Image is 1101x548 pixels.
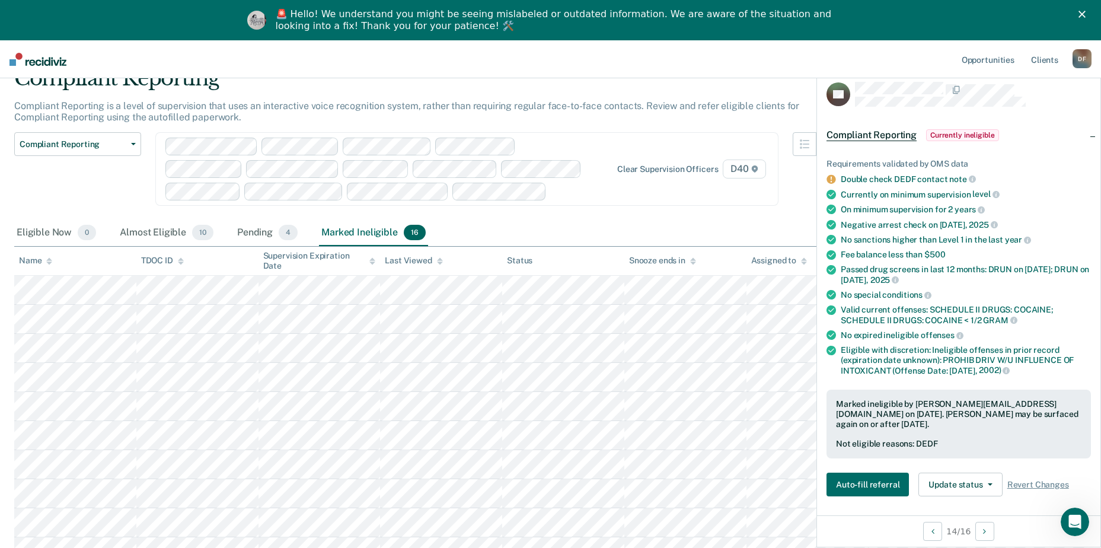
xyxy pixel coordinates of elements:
span: Compliant Reporting [826,129,917,141]
div: Eligible with discretion: Ineligible offenses in prior record (expiration date unknown): PROHIB D... [841,345,1091,375]
div: Double check DEDF contact note [841,174,1091,184]
button: Update status [918,473,1002,496]
div: On minimum supervision for 2 [841,204,1091,215]
div: Eligible Now [14,220,98,246]
div: Valid current offenses: SCHEDULE II DRUGS: COCAINE; SCHEDULE II DRUGS: COCAINE < 1/2 [841,305,1091,325]
div: Snooze ends in [629,256,696,266]
div: Supervision Expiration Date [263,251,376,271]
div: 14 / 16 [817,515,1100,547]
div: Compliant ReportingCurrently ineligible [817,116,1100,154]
div: Marked ineligible by [PERSON_NAME][EMAIL_ADDRESS][DOMAIN_NAME] on [DATE]. [PERSON_NAME] may be su... [836,399,1081,429]
span: 10 [192,225,213,240]
span: level [972,189,999,199]
span: 2025 [969,220,997,230]
a: Opportunities [959,40,1017,78]
div: Pending [235,220,300,246]
span: 2025 [870,275,899,285]
button: Next Opportunity [975,522,994,541]
span: Compliant Reporting [20,139,126,149]
button: Previous Opportunity [923,522,942,541]
span: 4 [279,225,298,240]
div: 🚨 Hello! We understand you might be seeing mislabeled or outdated information. We are aware of th... [276,8,835,32]
div: Marked Ineligible [319,220,427,246]
p: Compliant Reporting is a level of supervision that uses an interactive voice recognition system, ... [14,100,799,123]
a: Navigate to form link [826,473,914,496]
div: Fee balance less than [841,250,1091,260]
div: Last Viewed [385,256,442,266]
iframe: Intercom live chat [1061,508,1089,536]
button: Auto-fill referral [826,473,909,496]
div: No sanctions higher than Level 1 in the last [841,234,1091,245]
span: year [1005,235,1031,244]
div: Almost Eligible [117,220,216,246]
div: Requirements validated by OMS data [826,159,1091,169]
div: No expired ineligible [841,330,1091,340]
div: Assigned to [751,256,807,266]
span: D40 [723,160,765,179]
span: offenses [921,330,963,340]
a: Clients [1029,40,1061,78]
div: Compliant Reporting [14,66,840,100]
span: Revert Changes [1007,480,1069,490]
span: $500 [924,250,945,259]
span: 16 [404,225,426,240]
div: Status [507,256,532,266]
div: Passed drug screens in last 12 months: DRUN on [DATE]; DRUN on [DATE], [841,265,1091,285]
span: GRAM [983,316,1017,325]
img: Recidiviz [9,53,66,66]
div: D F [1073,49,1092,68]
span: Currently ineligible [926,129,999,141]
div: Name [19,256,52,266]
div: Close [1078,11,1090,18]
span: years [955,205,985,214]
div: Clear supervision officers [617,164,718,174]
div: Not eligible reasons: DEDF [836,439,1081,449]
img: Profile image for Kim [247,11,266,30]
span: 2002) [979,365,1010,375]
div: Currently on minimum supervision [841,189,1091,200]
div: Negative arrest check on [DATE], [841,219,1091,230]
span: conditions [882,290,931,300]
span: 0 [78,225,96,240]
div: No special [841,289,1091,300]
div: TDOC ID [141,256,184,266]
